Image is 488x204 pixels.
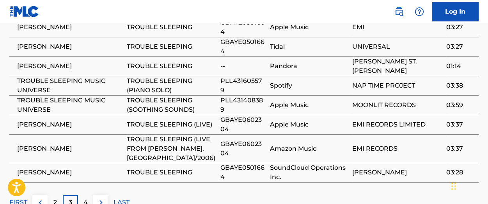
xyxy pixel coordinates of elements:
[220,76,266,95] span: PLL431605579
[17,168,123,177] span: [PERSON_NAME]
[17,76,123,95] span: TROUBLE SLEEPING MUSIC UNIVERSE
[270,42,349,51] span: Tidal
[446,144,475,153] span: 03:37
[449,167,488,204] iframe: Chat Widget
[415,7,424,16] img: help
[270,23,349,32] span: Apple Music
[352,57,442,76] span: [PERSON_NAME] ST. [PERSON_NAME]
[9,6,39,17] img: MLC Logo
[394,7,404,16] img: search
[446,81,475,90] span: 03:38
[352,23,442,32] span: EMI
[352,120,442,129] span: EMI RECORDS LIMITED
[127,62,217,71] span: TROUBLE SLEEPING
[352,81,442,90] span: NAP TIME PROJECT
[412,4,427,19] div: Help
[17,144,123,153] span: [PERSON_NAME]
[446,23,475,32] span: 03:27
[446,120,475,129] span: 03:37
[352,168,442,177] span: [PERSON_NAME]
[127,168,217,177] span: TROUBLE SLEEPING
[127,120,217,129] span: TROUBLE SLEEPING (LIVE)
[270,62,349,71] span: Pandora
[220,96,266,114] span: PLL431408389
[352,144,442,153] span: EMI RECORDS
[270,81,349,90] span: Spotify
[432,2,479,21] a: Log In
[220,62,266,71] span: --
[391,4,407,19] a: Public Search
[17,96,123,114] span: TROUBLE SLEEPING MUSIC UNIVERSE
[270,144,349,153] span: Amazon Music
[270,100,349,110] span: Apple Music
[220,139,266,158] span: GBAYE0602304
[446,100,475,110] span: 03:59
[270,120,349,129] span: Apple Music
[17,42,123,51] span: [PERSON_NAME]
[270,163,349,182] span: SoundCloud Operations Inc.
[127,96,217,114] span: TROUBLE SLEEPING (SOOTHING SOUNDS)
[17,120,123,129] span: [PERSON_NAME]
[220,37,266,56] span: GBAYE0501664
[446,168,475,177] span: 03:28
[220,18,266,37] span: GBAYE0501664
[451,174,456,198] div: ドラッグ
[17,23,123,32] span: [PERSON_NAME]
[220,163,266,182] span: GBAYE0501664
[127,135,217,163] span: TROUBLE SLEEPING (LIVE FROM [PERSON_NAME],[GEOGRAPHIC_DATA]/2006)
[127,42,217,51] span: TROUBLE SLEEPING
[127,76,217,95] span: TROUBLE SLEEPING (PIANO SOLO)
[352,42,442,51] span: UNIVERSAL
[17,62,123,71] span: [PERSON_NAME]
[449,167,488,204] div: チャットウィジェット
[127,23,217,32] span: TROUBLE SLEEPING
[446,42,475,51] span: 03:27
[220,115,266,134] span: GBAYE0602304
[446,62,475,71] span: 01:14
[352,100,442,110] span: MOONLIT RECORDS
